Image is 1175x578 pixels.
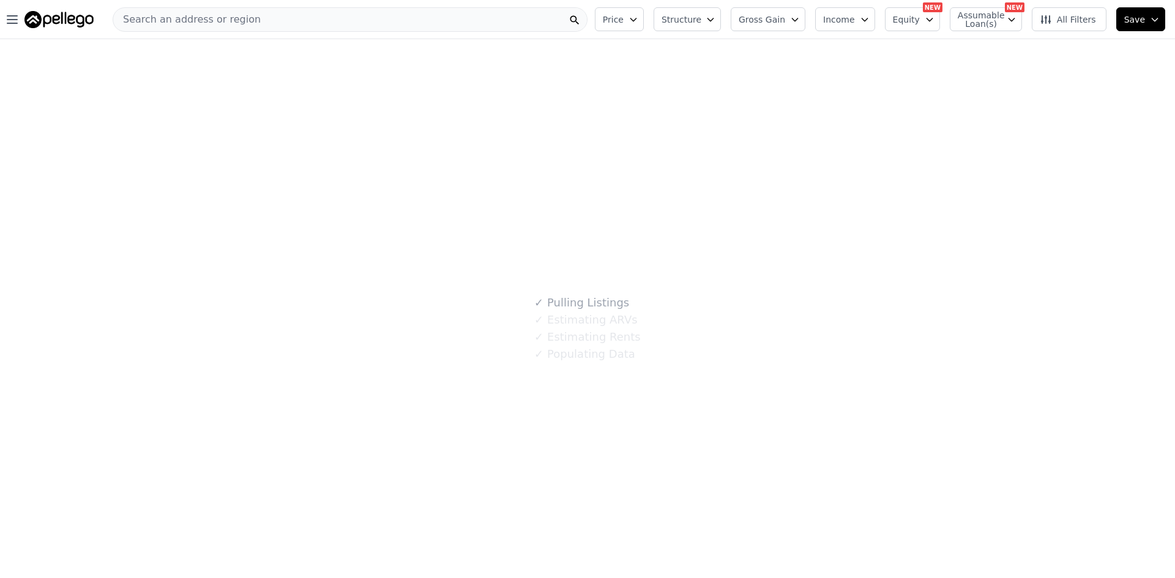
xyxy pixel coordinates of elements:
span: ✓ [534,348,543,360]
span: All Filters [1040,13,1096,26]
img: Pellego [24,11,94,28]
span: Assumable Loan(s) [958,11,997,28]
span: ✓ [534,314,543,326]
button: Equity [885,7,940,31]
button: Price [595,7,644,31]
span: Search an address or region [113,12,261,27]
div: NEW [1005,2,1024,12]
span: Price [603,13,624,26]
button: Save [1116,7,1165,31]
button: All Filters [1032,7,1106,31]
div: Pulling Listings [534,294,629,311]
div: Populating Data [534,346,635,363]
div: Estimating Rents [534,328,640,346]
div: NEW [923,2,942,12]
span: Structure [662,13,701,26]
div: Estimating ARVs [534,311,637,328]
button: Gross Gain [731,7,805,31]
button: Assumable Loan(s) [950,7,1022,31]
span: Equity [893,13,920,26]
span: Income [823,13,855,26]
button: Structure [654,7,721,31]
button: Income [815,7,875,31]
span: Gross Gain [739,13,785,26]
span: ✓ [534,297,543,309]
span: Save [1124,13,1145,26]
span: ✓ [534,331,543,343]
